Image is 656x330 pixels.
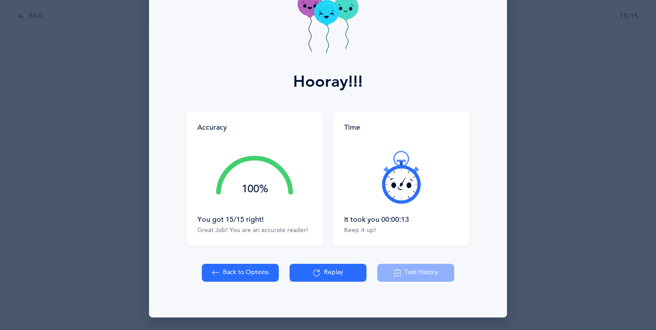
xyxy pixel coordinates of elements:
[290,264,366,282] button: Replay
[197,215,312,224] div: You got 15/15 right!
[293,70,363,94] div: Hooray!!!
[344,215,459,224] div: It took you 00:00:13
[216,184,293,195] div: 100%
[202,264,279,282] button: Back to Options
[344,123,459,132] div: Time
[197,226,312,235] div: Great Job! You are an accurate reader!
[344,226,459,235] div: Keep it up!
[197,123,227,132] div: Accuracy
